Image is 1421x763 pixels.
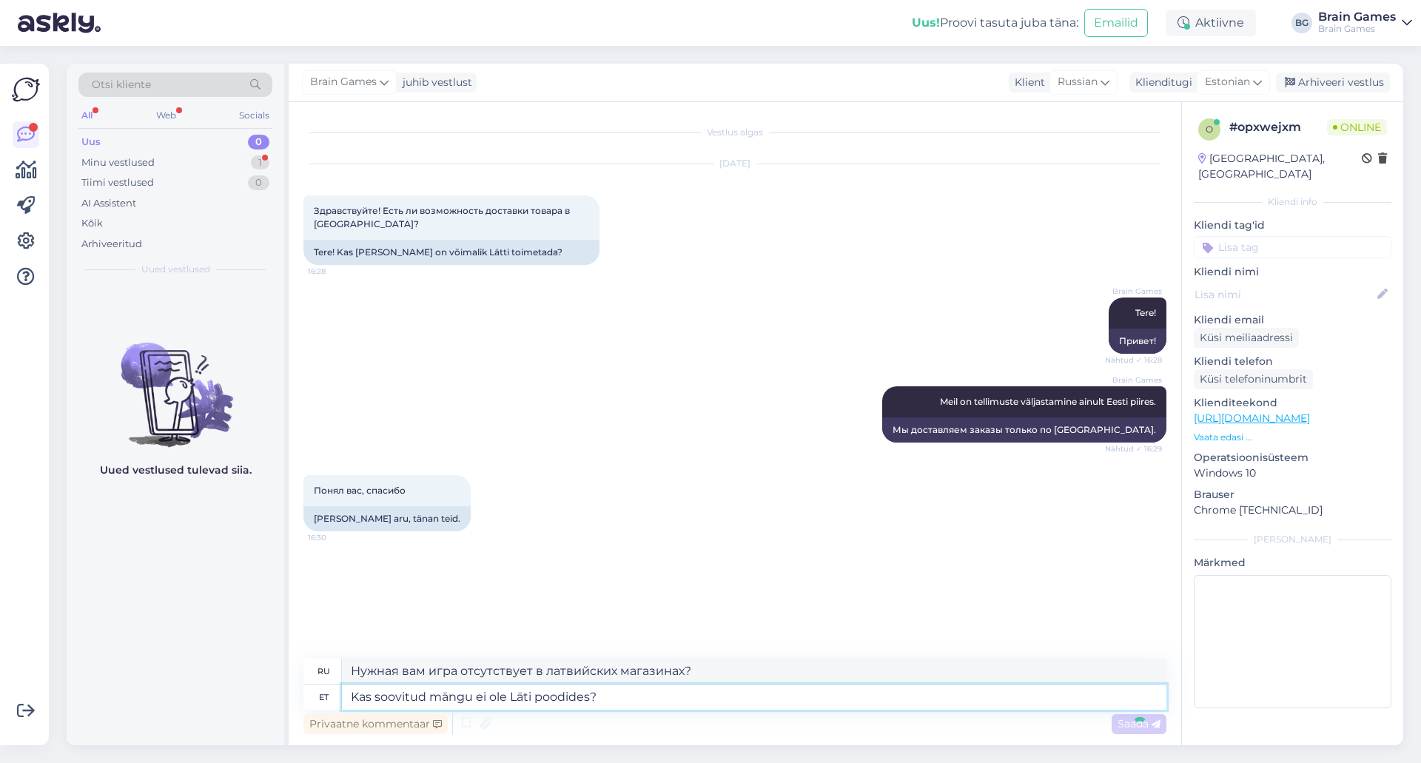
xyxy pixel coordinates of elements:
[92,77,151,93] span: Otsi kliente
[1318,11,1412,35] a: Brain GamesBrain Games
[303,506,471,531] div: [PERSON_NAME] aru, tänan teid.
[1135,307,1156,318] span: Tere!
[1229,118,1327,136] div: # opxwejxm
[1194,502,1391,518] p: Chrome [TECHNICAL_ID]
[912,14,1078,32] div: Proovi tasuta juba täna:
[1194,487,1391,502] p: Brauser
[1129,75,1192,90] div: Klienditugi
[1194,354,1391,369] p: Kliendi telefon
[308,532,363,543] span: 16:30
[303,157,1166,170] div: [DATE]
[251,155,269,170] div: 1
[1166,10,1256,36] div: Aktiivne
[308,266,363,277] span: 16:28
[303,126,1166,139] div: Vestlus algas
[81,155,155,170] div: Minu vestlused
[1291,13,1312,33] div: BG
[1194,555,1391,571] p: Märkmed
[141,263,210,276] span: Uued vestlused
[1194,395,1391,411] p: Klienditeekond
[81,216,103,231] div: Kõik
[314,485,406,496] span: Понял вас, спасибо
[248,175,269,190] div: 0
[1194,533,1391,546] div: [PERSON_NAME]
[153,106,179,125] div: Web
[1194,465,1391,481] p: Windows 10
[81,175,154,190] div: Tiimi vestlused
[1105,354,1162,366] span: Nähtud ✓ 16:28
[882,417,1166,443] div: Мы доставляем заказы только по [GEOGRAPHIC_DATA].
[1198,151,1362,182] div: [GEOGRAPHIC_DATA], [GEOGRAPHIC_DATA]
[78,106,95,125] div: All
[1195,286,1374,303] input: Lisa nimi
[940,396,1156,407] span: Meil on tellimuste väljastamine ainult Eesti piires.
[81,135,101,149] div: Uus
[1194,328,1299,348] div: Küsi meiliaadressi
[303,240,599,265] div: Tere! Kas [PERSON_NAME] on võimalik Lätti toimetada?
[314,205,572,229] span: Здравствуйте! Есть ли возможность доставки товара в [GEOGRAPHIC_DATA]?
[1194,411,1310,425] a: [URL][DOMAIN_NAME]
[248,135,269,149] div: 0
[310,74,377,90] span: Brain Games
[1105,443,1162,454] span: Nähtud ✓ 16:29
[1206,124,1213,135] span: o
[1194,450,1391,465] p: Operatsioonisüsteem
[1318,11,1396,23] div: Brain Games
[1106,374,1162,386] span: Brain Games
[12,75,40,104] img: Askly Logo
[67,316,284,449] img: No chats
[1194,236,1391,258] input: Lisa tag
[1318,23,1396,35] div: Brain Games
[912,16,940,30] b: Uus!
[1276,73,1390,93] div: Arhiveeri vestlus
[1109,329,1166,354] div: Привет!
[1194,312,1391,328] p: Kliendi email
[100,463,252,478] p: Uued vestlused tulevad siia.
[397,75,472,90] div: juhib vestlust
[1194,431,1391,444] p: Vaata edasi ...
[81,196,136,211] div: AI Assistent
[1327,119,1387,135] span: Online
[1205,74,1250,90] span: Estonian
[1009,75,1045,90] div: Klient
[1106,286,1162,297] span: Brain Games
[1084,9,1148,37] button: Emailid
[1194,369,1313,389] div: Küsi telefoninumbrit
[1194,264,1391,280] p: Kliendi nimi
[1194,195,1391,209] div: Kliendi info
[1058,74,1098,90] span: Russian
[1194,218,1391,233] p: Kliendi tag'id
[236,106,272,125] div: Socials
[81,237,142,252] div: Arhiveeritud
